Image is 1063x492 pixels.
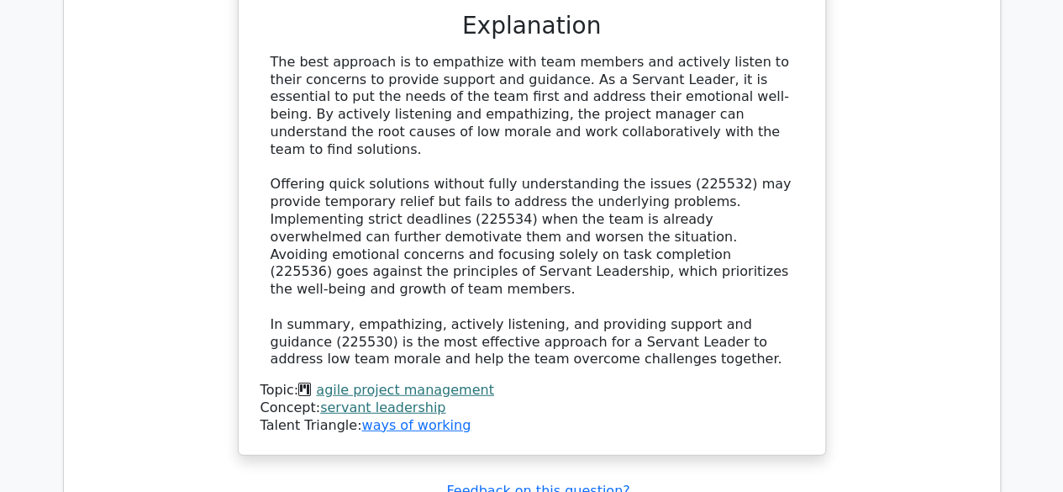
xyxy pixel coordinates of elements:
a: agile project management [316,382,494,398]
div: Concept: [260,399,803,417]
a: servant leadership [320,399,445,415]
div: Talent Triangle: [260,382,803,434]
div: The best approach is to empathize with team members and actively listen to their concerns to prov... [271,54,793,368]
h3: Explanation [271,12,793,40]
div: Topic: [260,382,803,399]
a: ways of working [361,417,471,433]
